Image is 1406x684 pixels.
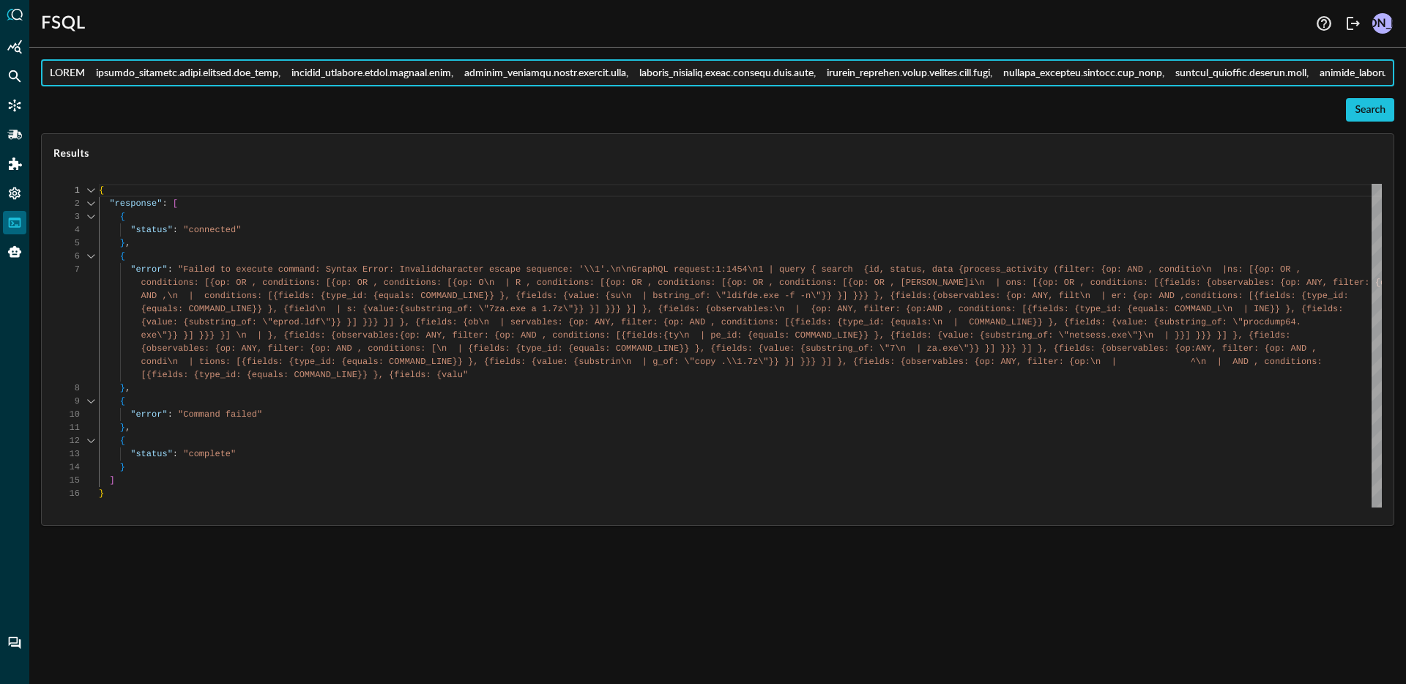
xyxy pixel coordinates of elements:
[120,462,125,472] span: }
[120,383,125,393] span: }
[700,264,964,275] span: st:1:1454\n1 | query { search {id, status, data {
[932,291,1186,301] span: {observables: {op: ANY, filt\n | er: {op: AND ,
[141,304,400,314] span: {equals: COMMAND_LINE}} }, {field\n | s: {value:
[53,447,80,461] div: 13
[1180,330,1290,341] span: }] }}} }] }, {fields:
[1227,264,1301,275] span: ns: [{op: OR ,
[405,291,669,301] span: s: COMMAND_LINE}} }, {fields: {value: {su\n | bst
[53,223,80,237] div: 4
[3,94,26,117] div: Connectors
[663,330,922,341] span: {ty\n | pe_id: {equals: COMMAND_LINE}} }, {field
[1232,278,1396,288] span: rvables: {op: ANY, filter: {op:
[405,370,468,380] span: elds: {valu"
[53,184,80,197] div: 1
[3,123,26,146] div: Pipelines
[1185,304,1343,314] span: MMAND_L\n | INE}} }, {fields:
[125,423,130,433] span: ,
[81,434,100,447] div: Click to collapse the range.
[141,317,405,327] span: {value: {substring_of: \"eprod.ldf\"}} }] }}} }] }
[130,409,167,420] span: "error"
[168,409,173,420] span: :
[178,409,262,420] span: "Command failed"
[3,64,26,88] div: Federated Search
[1346,98,1394,122] button: Search
[109,475,114,486] span: ]
[399,304,663,314] span: {substring_of: \"7za.exe a 1.7z\"}} }] }}} }] }, {
[125,238,130,248] span: ,
[932,357,1196,367] span: vables: {op: ANY, filter: {op:\n | ^
[178,264,436,275] span: "Failed to execute command: Syntax Error: Invalid
[141,343,405,354] span: {observables: {op: ANY, filter: {op: AND , conditi
[130,225,173,235] span: "status"
[1372,13,1393,34] div: [PERSON_NAME]
[969,278,1232,288] span: i\n | ons: [{op: OR , conditions: [{fields: {obse
[130,449,173,459] span: "status"
[663,304,927,314] span: fields: {observables:\n | {op: ANY, filter: {op:
[53,421,80,434] div: 11
[120,423,125,433] span: }
[4,152,27,176] div: Addons
[1312,12,1336,35] button: Help
[1196,317,1301,327] span: ng_of: \"procdump64.
[173,449,178,459] span: :
[927,304,1186,314] span: AND , conditions: [{fields: {type_id: {equals: CO
[130,264,167,275] span: "error"
[81,395,100,408] div: Click to collapse the range.
[405,343,669,354] span: ons: [\n | {fields: {type_id: {equals: COMMAND_LI
[53,263,80,276] div: 7
[53,210,80,223] div: 3
[1342,12,1365,35] button: Logout
[41,12,86,35] h1: FSQL
[53,474,80,487] div: 15
[669,357,932,367] span: f: \"copy .\\1.7z\"}} }] }}} }] }, {fields: {obser
[99,185,104,196] span: {
[173,198,178,209] span: [
[436,264,700,275] span: character escape sequence: '\\1'.\n\nGraphQL reque
[405,278,669,288] span: itions: [{op: O\n | R , conditions: [{op: OR , co
[399,330,663,341] span: {op: ANY, filter: {op: AND , conditions: [{fields:
[120,436,125,446] span: {
[162,198,167,209] span: :
[669,343,932,354] span: NE}} }, {fields: {value: {substring_of: \"7\n | z
[3,211,26,234] div: FSQL
[3,240,26,264] div: Query Agent
[1196,343,1317,354] span: ANY, filter: {op: AND ,
[141,330,400,341] span: exe\"}} }] }}} }] \n | }, {fields: {observables:
[50,59,1394,86] input: Enter FSQL Search
[53,382,80,395] div: 8
[921,330,1180,341] span: s: {value: {substring_of: \"netsess.exe\"}\n | }
[120,396,125,406] span: {
[168,264,173,275] span: :
[53,250,80,263] div: 6
[81,210,100,223] div: Click to collapse the range.
[173,225,178,235] span: :
[669,291,932,301] span: ring_of: \"ldifde.exe -f -n\"}} }] }}} }, {fields:
[53,408,80,421] div: 10
[141,357,405,367] span: condi\n | tions: [{fields: {type_id: {equals: COM
[141,278,405,288] span: conditions: [{op: OR , conditions: [{op: OR , cond
[109,198,162,209] span: "response"
[125,383,130,393] span: ,
[405,317,669,327] span: , {fields: {ob\n | servables: {op: ANY, filter: {
[53,434,80,447] div: 12
[120,251,125,261] span: {
[1196,357,1323,367] span: \n | AND , conditions:
[183,225,241,235] span: "connected"
[932,317,1196,327] span: \n | COMMAND_LINE}} }, {fields: {value: {substri
[120,212,125,222] span: {
[53,237,80,250] div: 5
[141,370,405,380] span: [{fields: {type_id: {equals: COMMAND_LINE}} }, {fi
[53,146,1382,160] span: Results
[141,291,405,301] span: AND ,\n | conditions: [{fields: {type_id: {equal
[53,395,80,408] div: 9
[669,317,932,327] span: op: AND , conditions: [{fields: {type_id: {equals:
[81,197,100,210] div: Click to collapse the range.
[964,264,1227,275] span: process_activity (filter: {op: AND , conditio\n |
[99,488,104,499] span: }
[53,487,80,500] div: 16
[53,461,80,474] div: 14
[3,182,26,205] div: Settings
[81,250,100,263] div: Click to collapse the range.
[3,35,26,59] div: Summary Insights
[405,357,669,367] span: MAND_LINE}} }, {fields: {value: {substrin\n | g_o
